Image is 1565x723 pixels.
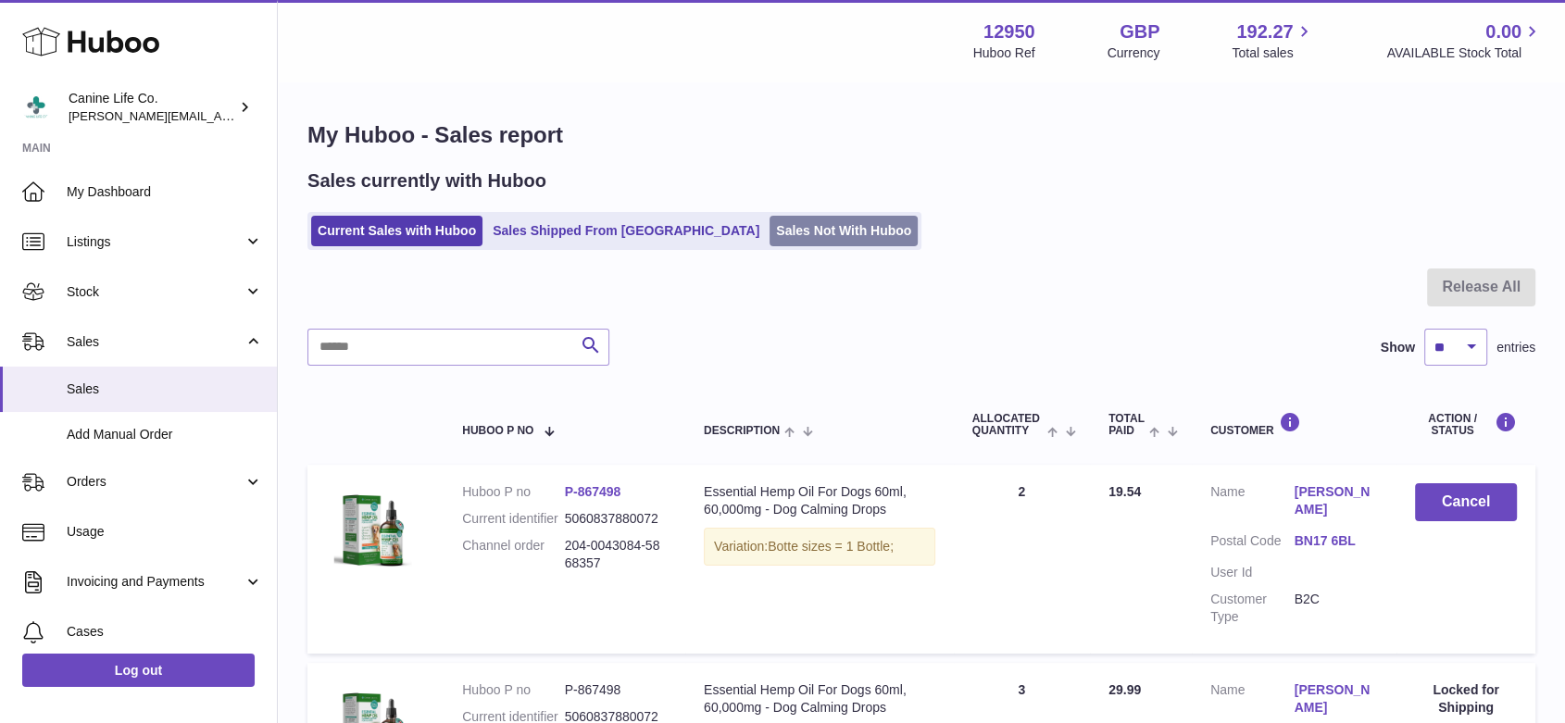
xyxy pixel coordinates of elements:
[1210,412,1378,437] div: Customer
[67,233,244,251] span: Listings
[565,510,667,528] dd: 5060837880072
[462,537,564,572] dt: Channel order
[1386,44,1543,62] span: AVAILABLE Stock Total
[67,473,244,491] span: Orders
[69,90,235,125] div: Canine Life Co.
[954,465,1090,653] td: 2
[1496,339,1535,356] span: entries
[1108,413,1145,437] span: Total paid
[307,168,546,193] h2: Sales currently with Huboo
[1386,19,1543,62] a: 0.00 AVAILABLE Stock Total
[1108,484,1141,499] span: 19.54
[67,333,244,351] span: Sales
[1210,564,1295,581] dt: User Id
[1415,681,1517,717] div: Locked for Shipping
[69,108,371,123] span: [PERSON_NAME][EMAIL_ADDRESS][DOMAIN_NAME]
[704,425,780,437] span: Description
[565,537,667,572] dd: 204-0043084-5868357
[565,681,667,699] dd: P-867498
[22,93,50,121] img: kevin@clsgltd.co.uk
[1415,412,1517,437] div: Action / Status
[67,380,263,398] span: Sales
[1210,591,1295,626] dt: Customer Type
[1295,681,1379,717] a: [PERSON_NAME]
[704,528,935,566] div: Variation:
[768,539,894,554] span: Botte sizes = 1 Bottle;
[1381,339,1415,356] label: Show
[22,654,255,687] a: Log out
[973,44,1035,62] div: Huboo Ref
[1295,591,1379,626] dd: B2C
[1210,681,1295,721] dt: Name
[704,483,935,518] div: Essential Hemp Oil For Dogs 60ml, 60,000mg - Dog Calming Drops
[462,510,564,528] dt: Current identifier
[67,283,244,301] span: Stock
[486,216,766,246] a: Sales Shipped From [GEOGRAPHIC_DATA]
[565,484,621,499] a: P-867498
[1232,44,1314,62] span: Total sales
[1485,19,1521,44] span: 0.00
[1295,532,1379,550] a: BN17 6BL
[1415,483,1517,521] button: Cancel
[1295,483,1379,518] a: [PERSON_NAME]
[983,19,1035,44] strong: 12950
[1210,532,1295,555] dt: Postal Code
[67,183,263,201] span: My Dashboard
[704,681,935,717] div: Essential Hemp Oil For Dogs 60ml, 60,000mg - Dog Calming Drops
[1232,19,1314,62] a: 192.27 Total sales
[462,425,533,437] span: Huboo P no
[1236,19,1293,44] span: 192.27
[1210,483,1295,523] dt: Name
[1120,19,1159,44] strong: GBP
[311,216,482,246] a: Current Sales with Huboo
[972,413,1043,437] span: ALLOCATED Quantity
[67,573,244,591] span: Invoicing and Payments
[1108,682,1141,697] span: 29.99
[1108,44,1160,62] div: Currency
[67,426,263,443] span: Add Manual Order
[462,483,564,501] dt: Huboo P no
[307,120,1535,150] h1: My Huboo - Sales report
[770,216,918,246] a: Sales Not With Huboo
[67,523,263,541] span: Usage
[67,623,263,641] span: Cases
[462,681,564,699] dt: Huboo P no
[326,483,419,576] img: clsg-1-pack-shot-in-2000x2000px.jpg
